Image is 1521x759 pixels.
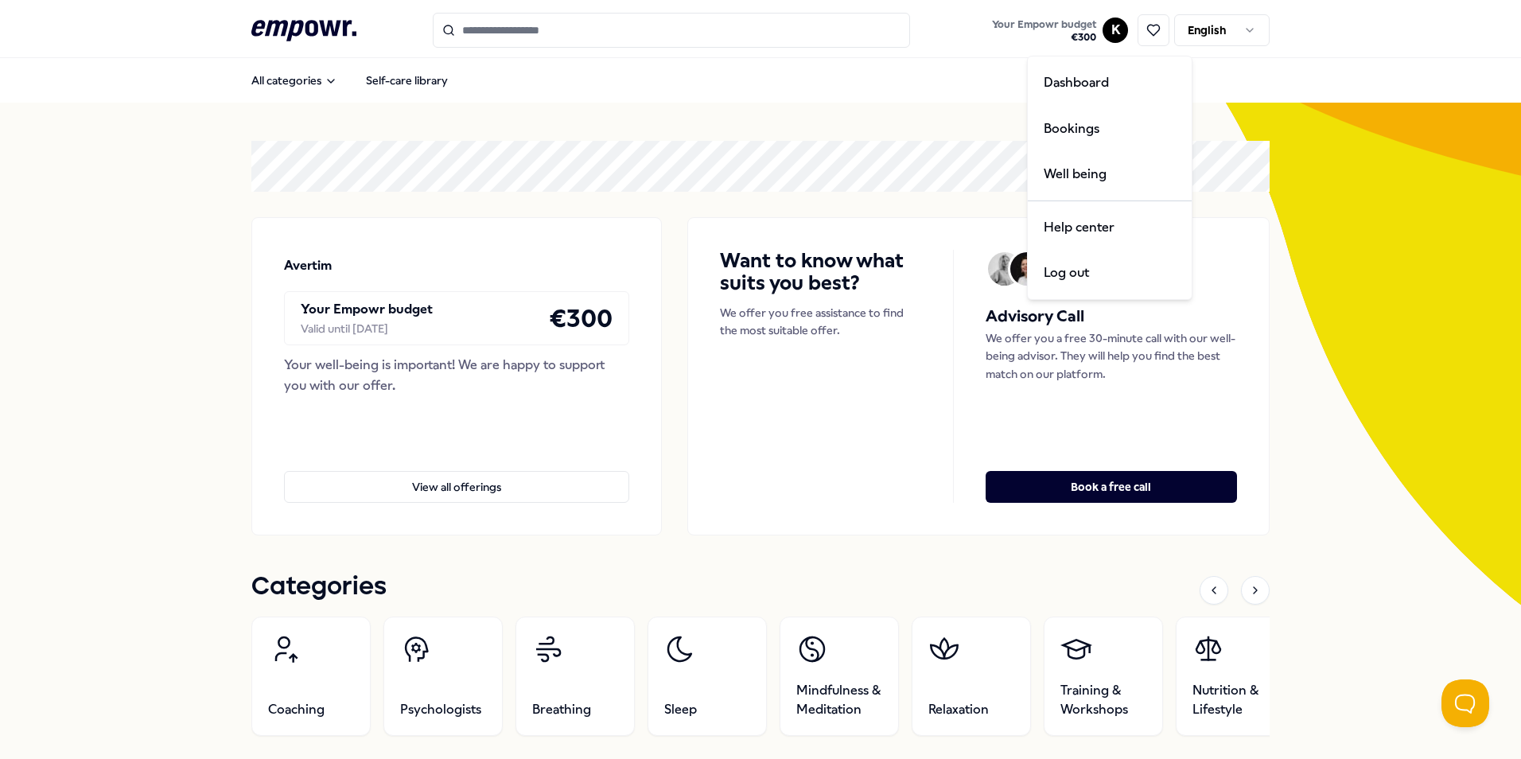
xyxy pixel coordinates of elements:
a: Well being [1031,151,1188,197]
div: K [1027,56,1192,300]
a: Help center [1031,204,1188,251]
a: Dashboard [1031,60,1188,106]
a: Bookings [1031,106,1188,152]
div: Log out [1031,250,1188,296]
